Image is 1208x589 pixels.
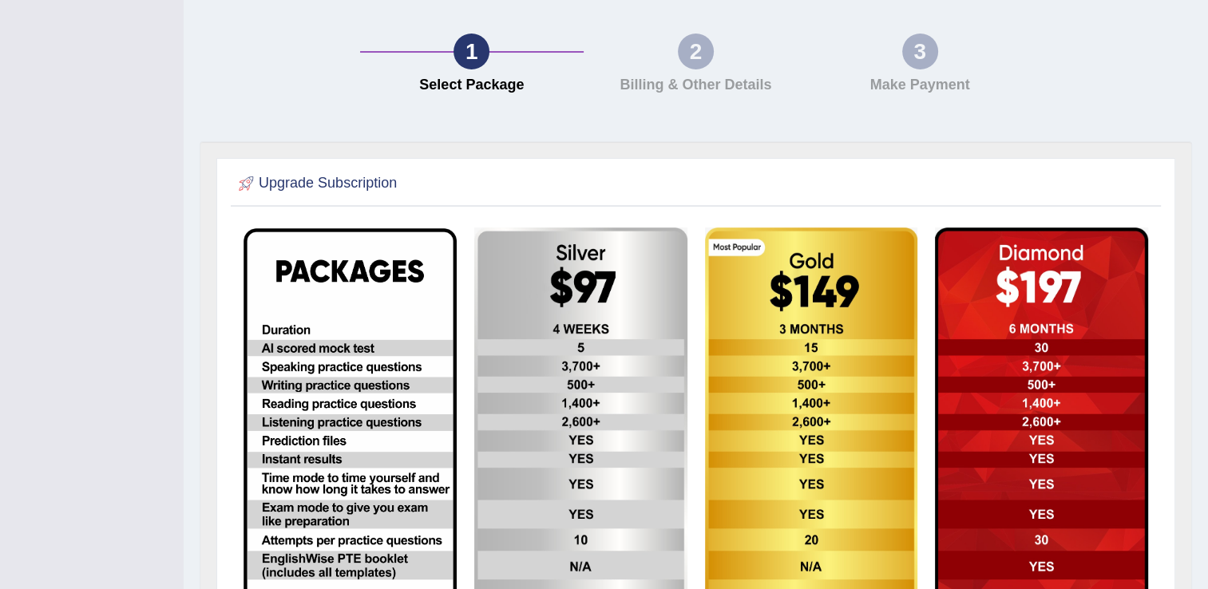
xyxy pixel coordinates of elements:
h4: Select Package [368,77,576,93]
h2: Upgrade Subscription [235,172,397,196]
div: 1 [453,34,489,69]
div: 3 [902,34,938,69]
h4: Make Payment [816,77,1024,93]
div: 2 [678,34,714,69]
h4: Billing & Other Details [592,77,800,93]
